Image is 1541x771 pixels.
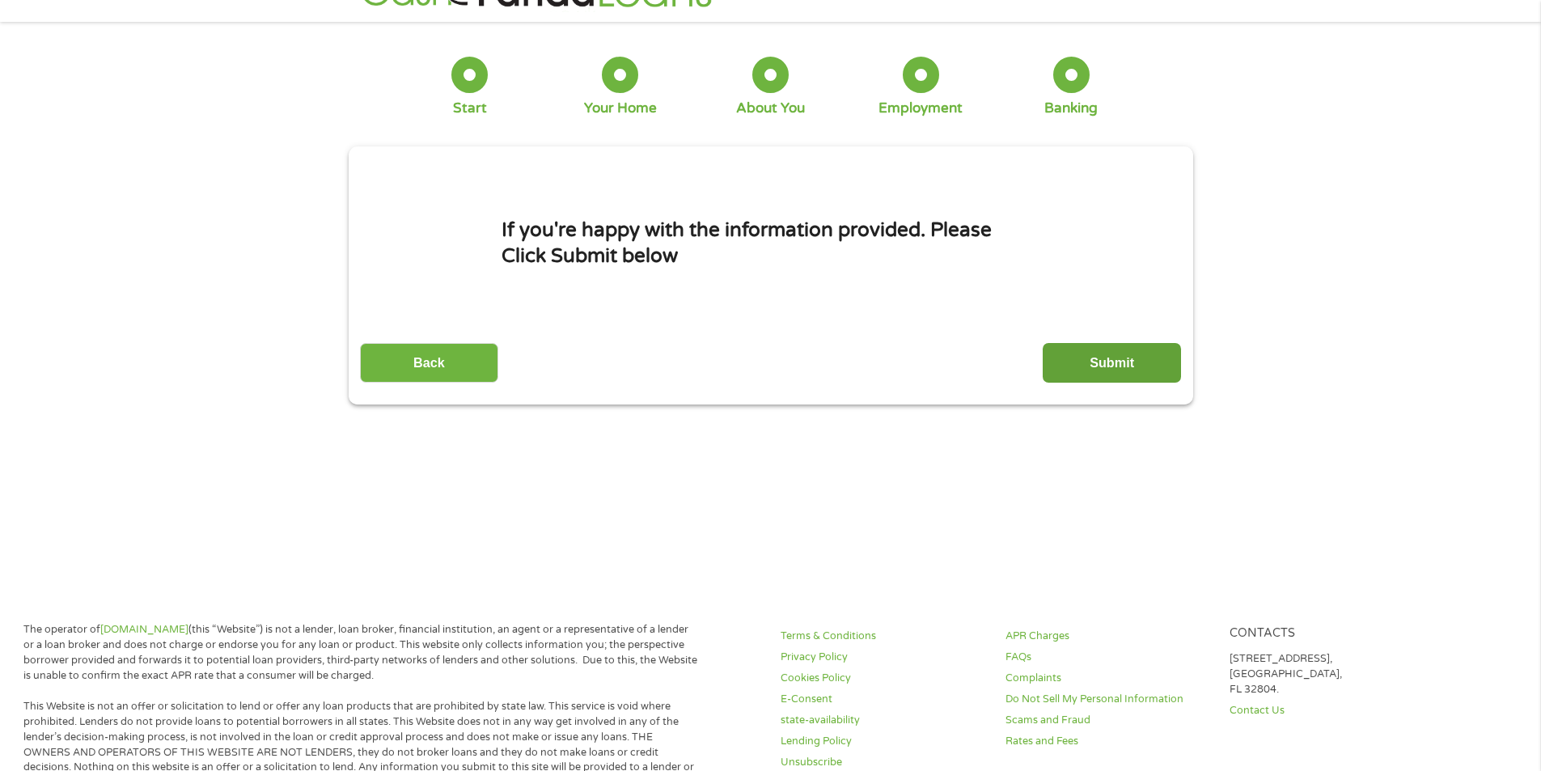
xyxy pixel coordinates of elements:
[1005,650,1211,665] a: FAQs
[23,622,698,684] p: The operator of (this “Website”) is not a lender, loan broker, financial institution, an agent or...
[1230,651,1435,697] p: [STREET_ADDRESS], [GEOGRAPHIC_DATA], FL 32804.
[502,218,1040,269] h1: If you're happy with the information provided. Please Click Submit below
[1005,692,1211,707] a: Do Not Sell My Personal Information
[100,623,188,636] a: [DOMAIN_NAME]
[1230,626,1435,642] h4: Contacts
[781,692,986,707] a: E-Consent
[878,100,963,117] div: Employment
[1005,671,1211,686] a: Complaints
[1043,343,1181,383] input: Submit
[781,650,986,665] a: Privacy Policy
[1005,629,1211,644] a: APR Charges
[736,100,805,117] div: About You
[1230,703,1435,718] a: Contact Us
[781,713,986,728] a: state-availability
[781,629,986,644] a: Terms & Conditions
[1044,100,1098,117] div: Banking
[1005,734,1211,749] a: Rates and Fees
[360,343,498,383] input: Back
[781,671,986,686] a: Cookies Policy
[1005,713,1211,728] a: Scams and Fraud
[584,100,657,117] div: Your Home
[781,734,986,749] a: Lending Policy
[781,755,986,770] a: Unsubscribe
[453,100,487,117] div: Start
